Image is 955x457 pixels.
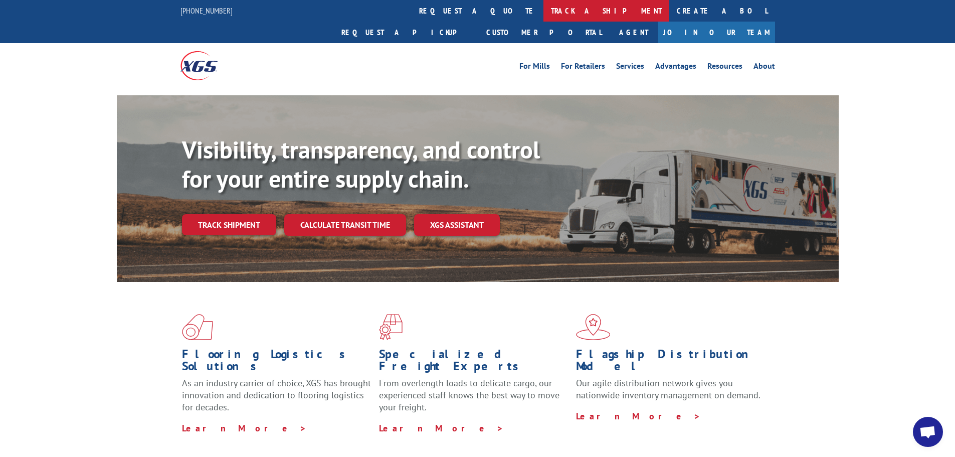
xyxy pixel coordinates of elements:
h1: Flooring Logistics Solutions [182,348,371,377]
a: Customer Portal [479,22,609,43]
a: Agent [609,22,658,43]
div: Open chat [913,417,943,447]
span: As an industry carrier of choice, XGS has brought innovation and dedication to flooring logistics... [182,377,371,413]
a: Request a pickup [334,22,479,43]
a: Resources [707,62,742,73]
a: [PHONE_NUMBER] [180,6,233,16]
a: About [753,62,775,73]
h1: Specialized Freight Experts [379,348,568,377]
img: xgs-icon-total-supply-chain-intelligence-red [182,314,213,340]
a: Learn More > [576,410,701,422]
b: Visibility, transparency, and control for your entire supply chain. [182,134,540,194]
a: Join Our Team [658,22,775,43]
img: xgs-icon-flagship-distribution-model-red [576,314,611,340]
a: Calculate transit time [284,214,406,236]
span: Our agile distribution network gives you nationwide inventory management on demand. [576,377,760,401]
a: Services [616,62,644,73]
h1: Flagship Distribution Model [576,348,766,377]
a: Learn More > [379,422,504,434]
p: From overlength loads to delicate cargo, our experienced staff knows the best way to move your fr... [379,377,568,422]
a: XGS ASSISTANT [414,214,500,236]
a: Learn More > [182,422,307,434]
img: xgs-icon-focused-on-flooring-red [379,314,403,340]
a: For Retailers [561,62,605,73]
a: Track shipment [182,214,276,235]
a: Advantages [655,62,696,73]
a: For Mills [519,62,550,73]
